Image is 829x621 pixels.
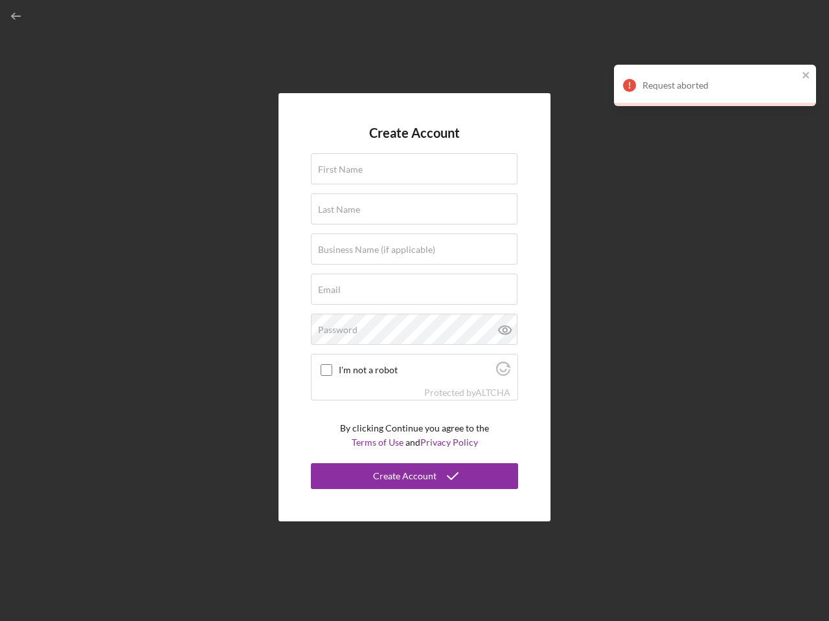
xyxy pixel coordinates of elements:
[318,325,358,335] label: Password
[318,164,363,175] label: First Name
[318,285,341,295] label: Email
[318,204,360,215] label: Last Name
[311,463,518,489] button: Create Account
[340,421,489,450] p: By clicking Continue you agree to the and
[802,70,811,82] button: close
[496,367,510,378] a: Visit Altcha.org
[642,80,798,91] div: Request aborted
[352,437,403,448] a: Terms of Use
[369,125,460,140] h4: Create Account
[420,437,478,448] a: Privacy Policy
[475,387,510,398] a: Visit Altcha.org
[424,387,510,398] div: Protected by
[373,463,437,489] div: Create Account
[339,365,492,375] label: I'm not a robot
[318,245,435,255] label: Business Name (if applicable)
